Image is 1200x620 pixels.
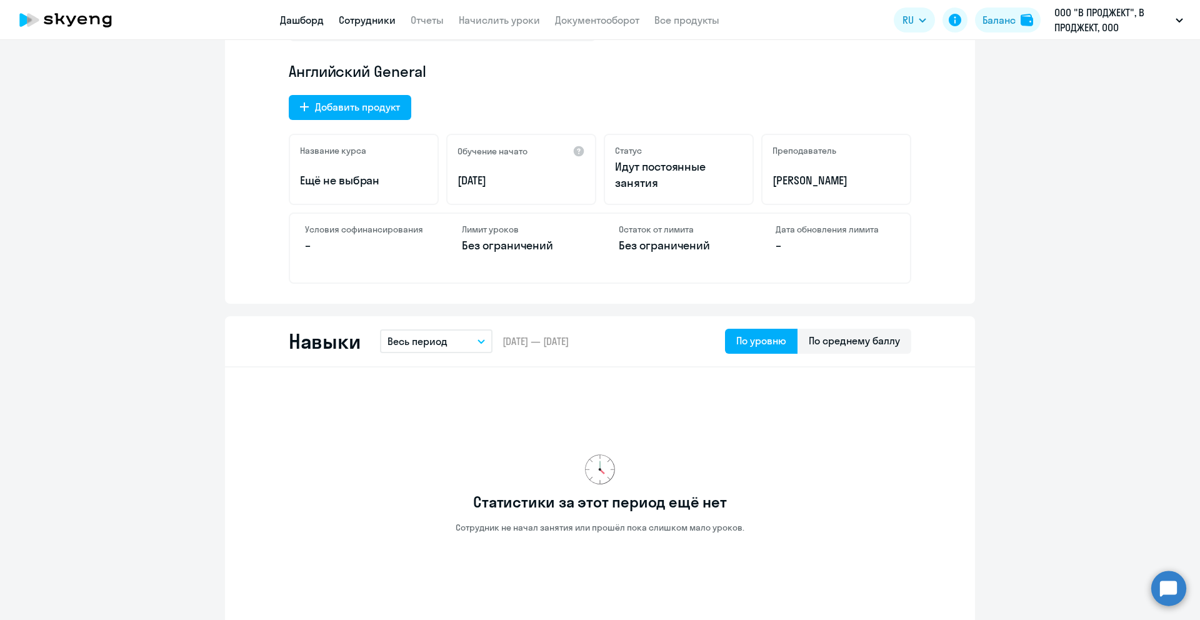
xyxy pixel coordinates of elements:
[1021,14,1033,26] img: balance
[411,14,444,26] a: Отчеты
[305,224,424,235] h4: Условия софинансирования
[457,146,527,157] h5: Обучение начато
[339,14,396,26] a: Сотрудники
[289,329,360,354] h2: Навыки
[473,492,726,512] h3: Статистики за этот период ещё нет
[585,454,615,484] img: no-data
[555,14,639,26] a: Документооборот
[387,334,447,349] p: Весь период
[902,12,914,27] span: RU
[619,237,738,254] p: Без ограничений
[380,329,492,353] button: Весь период
[982,12,1016,27] div: Баланс
[619,224,738,235] h4: Остаток от лимита
[289,61,426,81] span: Английский General
[894,7,935,32] button: RU
[1048,5,1189,35] button: ООО "В ПРОДЖЕКТ", В ПРОДЖЕКТ, ООО
[462,224,581,235] h4: Лимит уроков
[315,99,400,114] div: Добавить продукт
[736,333,786,348] div: По уровню
[776,224,895,235] h4: Дата обновления лимита
[289,95,411,120] button: Добавить продукт
[300,145,366,156] h5: Название курса
[975,7,1041,32] button: Балансbalance
[280,14,324,26] a: Дашборд
[462,237,581,254] p: Без ограничений
[456,522,744,533] p: Сотрудник не начал занятия или прошёл пока слишком мало уроков.
[772,172,900,189] p: [PERSON_NAME]
[776,237,895,254] p: –
[300,172,427,189] p: Ещё не выбран
[457,172,585,189] p: [DATE]
[772,145,836,156] h5: Преподаватель
[305,237,424,254] p: –
[1054,5,1171,35] p: ООО "В ПРОДЖЕКТ", В ПРОДЖЕКТ, ООО
[809,333,900,348] div: По среднему баллу
[654,14,719,26] a: Все продукты
[615,159,742,191] p: Идут постоянные занятия
[502,334,569,348] span: [DATE] — [DATE]
[459,14,540,26] a: Начислить уроки
[615,145,642,156] h5: Статус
